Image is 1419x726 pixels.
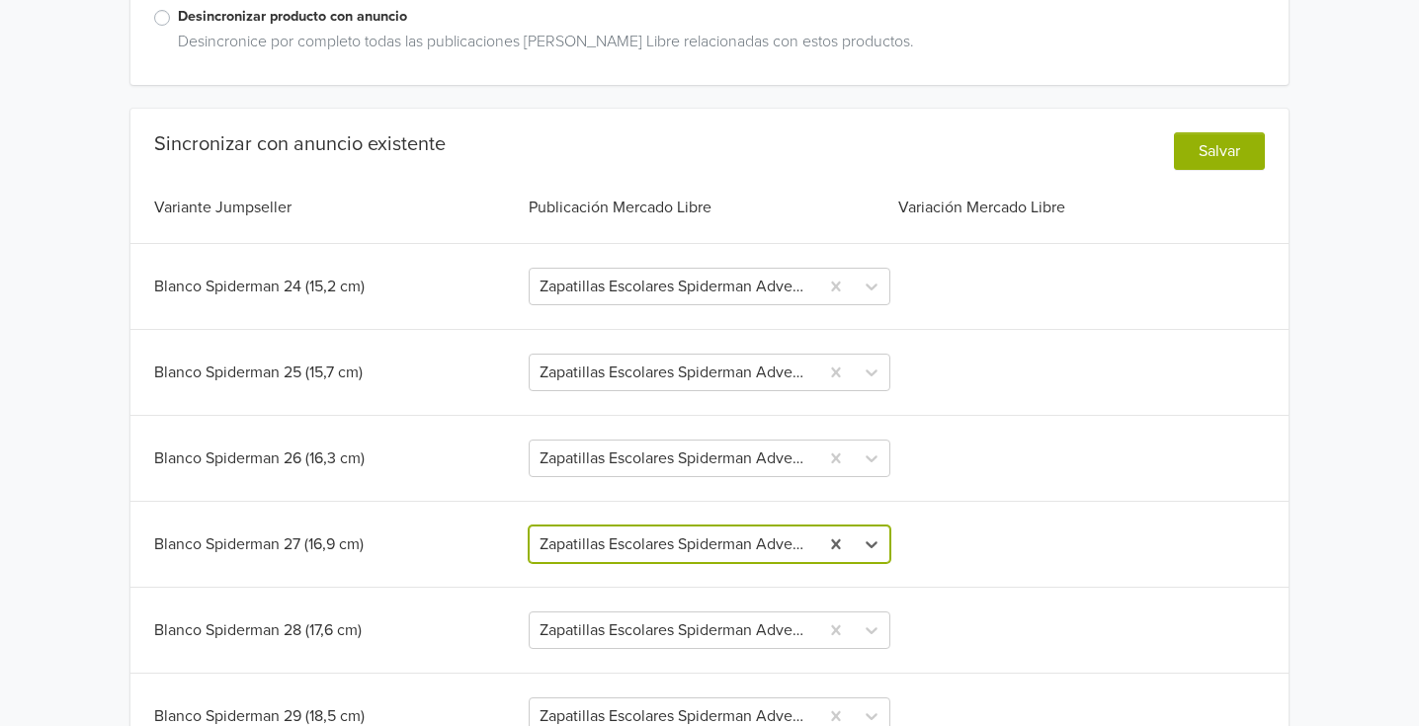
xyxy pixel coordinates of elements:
label: Desincronizar producto con anuncio [178,6,1265,28]
button: Salvar [1174,132,1265,170]
div: Variación Mercado Libre [894,196,1265,219]
div: Blanco Spiderman 26 (16,3 cm) [154,446,525,470]
div: Desincronice por completo todas las publicaciones [PERSON_NAME] Libre relacionadas con estos prod... [170,30,1265,61]
div: Sincronizar con anuncio existente [154,132,446,156]
div: Variante Jumpseller [154,196,525,219]
div: Blanco Spiderman 25 (15,7 cm) [154,361,525,384]
div: Blanco Spiderman 27 (16,9 cm) [154,532,525,556]
div: Blanco Spiderman 24 (15,2 cm) [154,275,525,298]
div: Blanco Spiderman 28 (17,6 cm) [154,618,525,642]
div: Publicación Mercado Libre [525,196,895,219]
